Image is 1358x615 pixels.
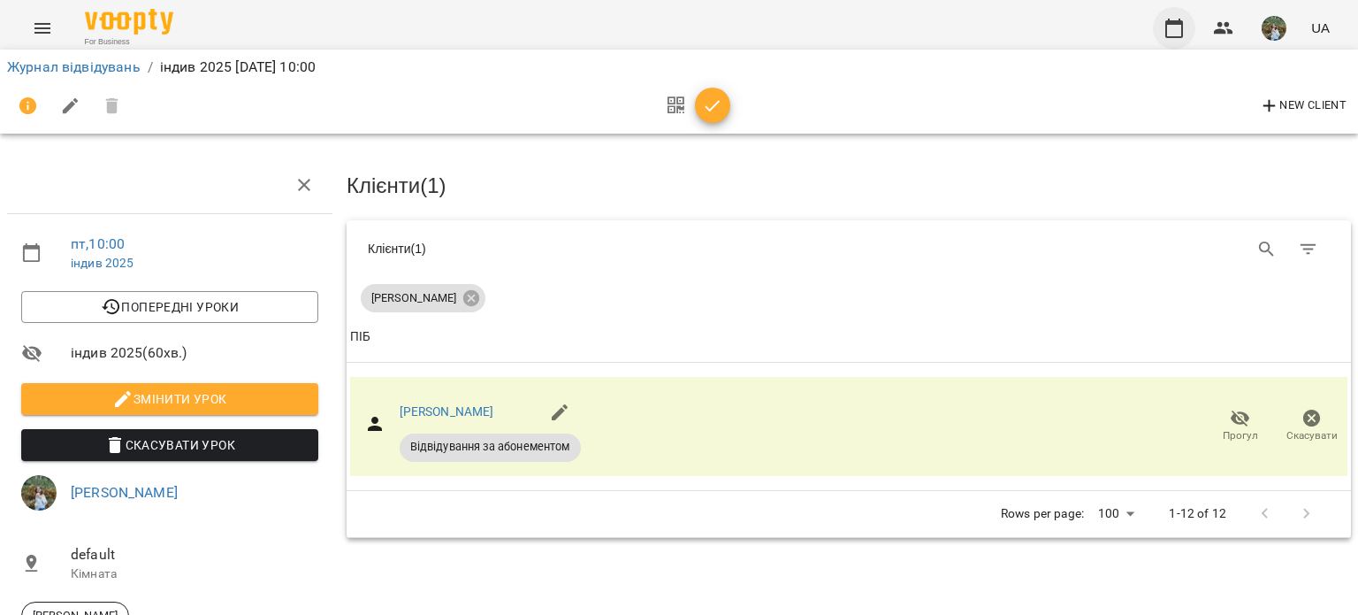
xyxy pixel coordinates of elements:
img: Voopty Logo [85,9,173,35]
span: Змінити урок [35,388,304,410]
button: UA [1304,12,1337,44]
span: New Client [1259,96,1347,117]
a: [PERSON_NAME] [71,484,178,501]
span: [PERSON_NAME] [361,290,467,306]
a: індив 2025 [71,256,134,270]
div: [PERSON_NAME] [361,284,485,312]
span: Скасувати [1286,428,1338,443]
h3: Клієнти ( 1 ) [347,174,1351,197]
span: Попередні уроки [35,296,304,318]
a: [PERSON_NAME] [400,404,494,419]
img: 3d28a0deb67b6f5672087bb97ef72b32.jpg [1262,16,1286,41]
p: 1-12 of 12 [1169,505,1225,523]
li: / [148,57,153,78]
p: Кімната [71,565,318,583]
button: New Client [1255,92,1351,120]
p: Rows per page: [1001,505,1084,523]
nav: breadcrumb [7,57,1351,78]
button: Скасувати Урок [21,429,318,461]
div: Клієнти ( 1 ) [368,240,835,258]
button: Menu [21,7,64,50]
a: Журнал відвідувань [7,58,141,75]
p: індив 2025 [DATE] 10:00 [160,57,316,78]
button: Прогул [1204,402,1276,451]
span: For Business [85,36,173,48]
button: Search [1246,228,1288,271]
span: default [71,544,318,565]
span: Відвідування за абонементом [400,439,581,455]
span: індив 2025 ( 60 хв. ) [71,342,318,364]
button: Скасувати [1276,402,1347,451]
span: UA [1311,19,1330,37]
img: 3d28a0deb67b6f5672087bb97ef72b32.jpg [21,475,57,511]
div: Sort [350,327,370,348]
span: Скасувати Урок [35,434,304,456]
button: Попередні уроки [21,291,318,323]
div: 100 [1091,501,1141,527]
div: ПІБ [350,327,370,348]
a: пт , 10:00 [71,235,125,252]
button: Фільтр [1287,228,1330,271]
div: Table Toolbar [347,220,1351,277]
span: ПІБ [350,327,1347,348]
span: Прогул [1223,428,1258,443]
button: Змінити урок [21,383,318,415]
